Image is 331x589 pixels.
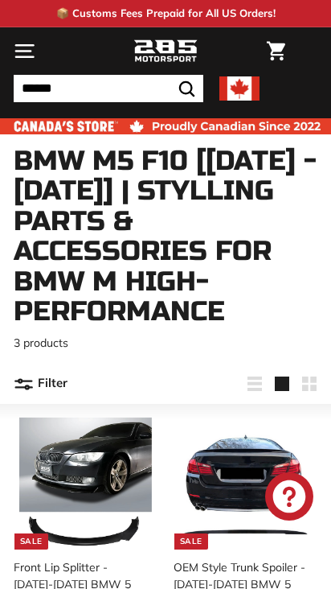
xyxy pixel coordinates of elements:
a: Cart [259,28,293,74]
img: bmw 5 series spoiler [179,418,312,550]
h1: BMW M5 F10 [[DATE] - [DATE]] | Stylling parts & accessories for BMW M High-Performance [14,146,317,327]
img: Logo_285_Motorsport_areodynamics_components [133,38,198,65]
div: Sale [14,533,48,550]
input: Search [14,75,203,102]
div: Sale [174,533,208,550]
p: 📦 Customs Fees Prepaid for All US Orders! [56,6,276,22]
inbox-online-store-chat: Shopify online store chat [260,472,318,525]
p: 3 products [14,335,317,352]
button: Filter [14,365,67,403]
